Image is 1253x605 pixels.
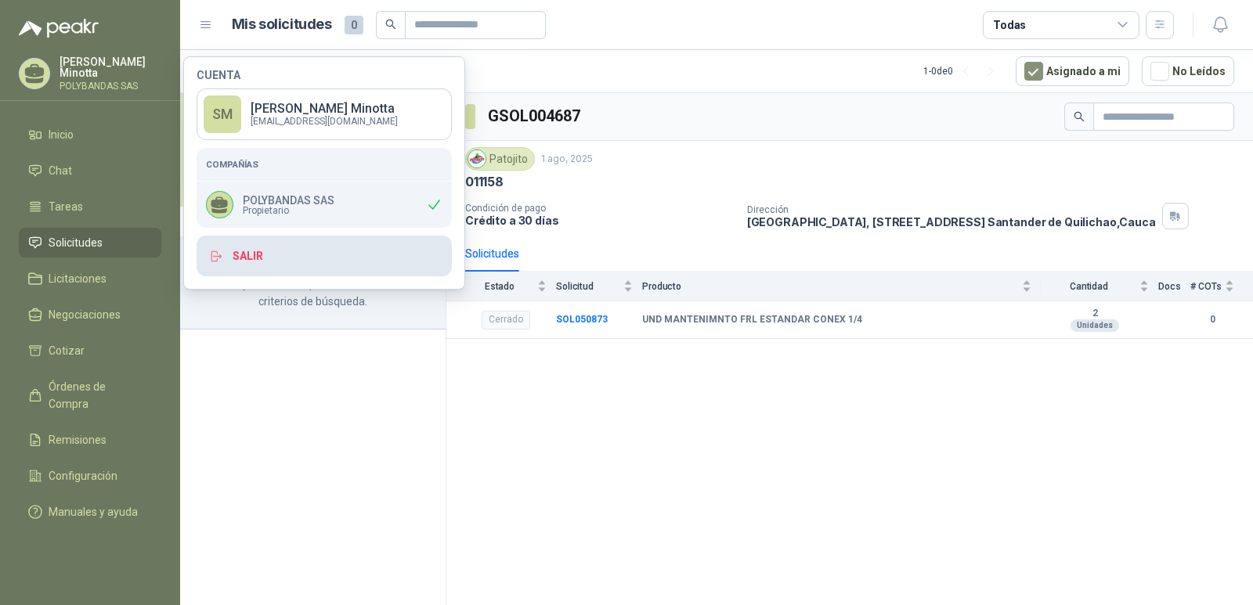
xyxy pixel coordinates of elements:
[1142,56,1234,86] button: No Leídos
[556,314,608,325] a: SOL050873
[243,206,334,215] span: Propietario
[60,56,161,78] p: [PERSON_NAME] Minotta
[197,236,452,276] button: Salir
[642,314,862,326] b: UND MANTENIMNTO FRL ESTANDAR CONEX 1/4
[1190,312,1234,327] b: 0
[49,270,107,287] span: Licitaciones
[204,95,241,133] div: SM
[49,378,146,412] span: Órdenes de Compra
[197,182,452,228] div: POLYBANDAS SASPropietario
[251,103,398,115] p: [PERSON_NAME] Minotta
[1158,272,1190,301] th: Docs
[642,272,1041,301] th: Producto
[465,147,535,171] div: Patojito
[465,281,534,292] span: Estado
[49,431,107,448] span: Remisiones
[49,198,83,215] span: Tareas
[199,275,427,310] p: No hay solicitudes que coincidan con tus criterios de búsqueda.
[923,59,1003,84] div: 1 - 0 de 0
[49,234,103,251] span: Solicitudes
[49,126,74,143] span: Inicio
[1190,272,1253,301] th: # COTs
[19,300,161,330] a: Negociaciones
[251,117,398,126] p: [EMAIL_ADDRESS][DOMAIN_NAME]
[1074,111,1085,122] span: search
[49,306,121,323] span: Negociaciones
[19,425,161,455] a: Remisiones
[556,281,620,292] span: Solicitud
[541,152,593,167] p: 1 ago, 2025
[642,281,1019,292] span: Producto
[197,70,452,81] h4: Cuenta
[19,461,161,491] a: Configuración
[465,174,504,190] p: 011158
[232,13,332,36] h1: Mis solicitudes
[488,104,583,128] h3: GSOL004687
[1041,272,1158,301] th: Cantidad
[19,120,161,149] a: Inicio
[345,16,363,34] span: 0
[60,81,161,91] p: POLYBANDAS SAS
[1016,56,1129,86] button: Asignado a mi
[19,372,161,419] a: Órdenes de Compra
[747,204,1156,215] p: Dirección
[1190,281,1222,292] span: # COTs
[482,311,530,330] div: Cerrado
[49,342,85,359] span: Cotizar
[19,497,161,527] a: Manuales y ayuda
[19,192,161,221] a: Tareas
[206,157,442,171] h5: Compañías
[556,272,642,301] th: Solicitud
[465,245,519,262] div: Solicitudes
[19,264,161,293] a: Licitaciones
[49,503,138,520] span: Manuales y ayuda
[197,88,452,140] a: SM[PERSON_NAME] Minotta[EMAIL_ADDRESS][DOMAIN_NAME]
[19,19,99,38] img: Logo peakr
[49,162,72,179] span: Chat
[19,336,161,366] a: Cotizar
[385,19,396,30] span: search
[19,228,161,257] a: Solicitudes
[1071,319,1119,332] div: Unidades
[446,272,556,301] th: Estado
[465,214,735,227] p: Crédito a 30 días
[747,215,1156,229] p: [GEOGRAPHIC_DATA], [STREET_ADDRESS] Santander de Quilichao , Cauca
[465,203,735,214] p: Condición de pago
[1041,281,1136,292] span: Cantidad
[1041,308,1149,320] b: 2
[19,156,161,185] a: Chat
[243,195,334,206] p: POLYBANDAS SAS
[49,467,117,484] span: Configuración
[993,16,1026,34] div: Todas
